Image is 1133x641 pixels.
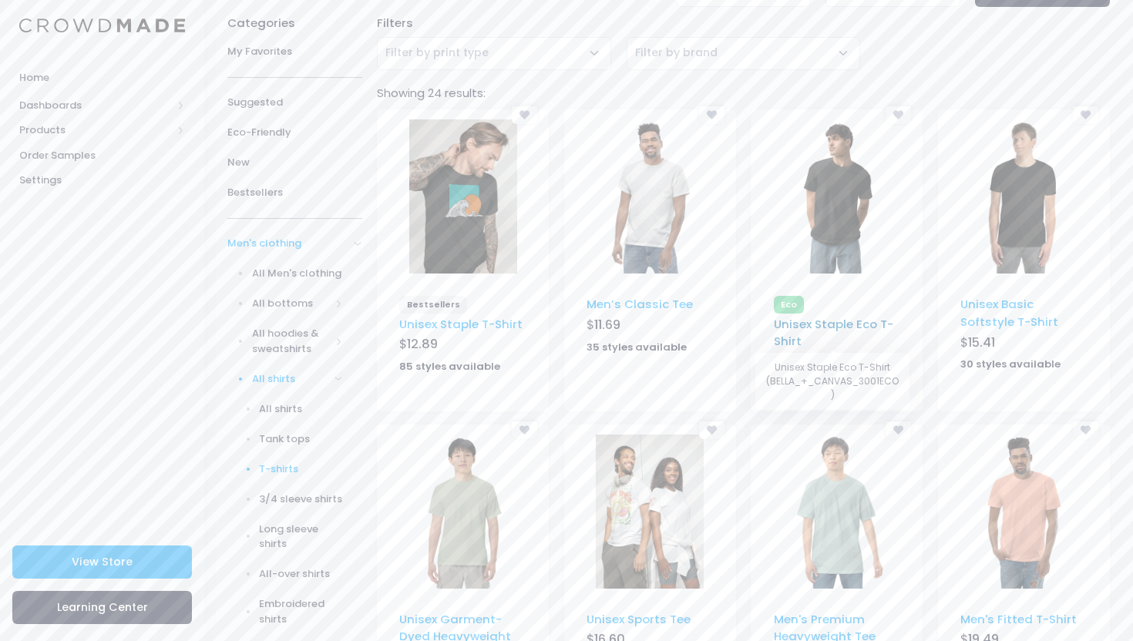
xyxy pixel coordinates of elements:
[587,316,714,337] div: $
[19,98,172,113] span: Dashboards
[627,37,861,70] span: Filter by brand
[19,122,172,138] span: Products
[12,591,192,624] a: Learning Center
[399,296,467,313] span: Bestsellers
[252,326,330,356] span: All hoodies & sweatshirts
[227,155,362,170] span: New
[227,7,362,32] div: Categories
[635,45,718,60] span: Filter by brand
[19,148,185,163] span: Order Samples
[399,359,500,374] strong: 85 styles available
[259,522,342,552] span: Long sleeve shirts
[19,70,185,86] span: Home
[12,545,192,579] a: View Store
[227,37,362,67] a: My Favorites
[227,88,362,118] a: Suggested
[960,334,1088,355] div: $
[72,554,133,569] span: View Store
[207,559,362,589] a: All-over shirts
[19,18,185,33] img: Logo
[207,484,362,514] a: 3/4 sleeve shirts
[252,371,330,387] span: All shirts
[207,424,362,454] a: Tank tops
[227,95,362,110] span: Suggested
[774,296,805,313] span: Eco
[207,259,362,289] a: All Men's clothing
[259,431,342,447] span: Tank tops
[227,178,362,208] a: Bestsellers
[207,589,362,635] a: Embroidered shirts
[594,316,620,334] span: 11.69
[774,316,893,349] a: Unisex Staple Eco T-Shirt
[587,296,693,312] a: Men’s Classic Tee
[377,37,611,70] span: Filter by print type
[968,334,995,351] span: 15.41
[227,236,349,251] span: Men's clothing
[369,85,1117,102] div: Showing 24 results:
[960,296,1058,329] a: Unisex Basic Softstyle T-Shirt
[587,611,691,627] a: Unisex Sports Tee
[57,599,148,615] span: Learning Center
[207,454,362,484] a: T-shirts
[252,296,330,311] span: All bottoms
[259,461,342,477] span: T-shirts
[259,492,342,507] span: 3/4 sleeve shirts
[227,118,362,148] a: Eco-Friendly
[399,316,523,332] a: Unisex Staple T-Shirt
[252,266,343,281] span: All Men's clothing
[227,148,362,178] a: New
[259,401,342,417] span: All shirts
[227,44,362,59] span: My Favorites
[587,340,687,354] strong: 35 styles available
[399,335,526,357] div: $
[960,611,1077,627] a: Men's Fitted T-Shirt
[407,335,438,353] span: 12.89
[635,45,718,61] span: Filter by brand
[369,15,1117,32] div: Filters
[755,353,909,410] div: Unisex Staple Eco T-Shirt (BELLA_+_CANVAS_3001ECO)
[259,596,342,626] span: Embroidered shirts
[385,45,489,60] span: Filter by print type
[227,125,362,140] span: Eco-Friendly
[207,394,362,424] a: All shirts
[960,357,1061,371] strong: 30 styles available
[259,566,342,582] span: All-over shirts
[19,173,185,188] span: Settings
[207,514,362,559] a: Long sleeve shirts
[385,45,489,61] span: Filter by print type
[227,185,362,200] span: Bestsellers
